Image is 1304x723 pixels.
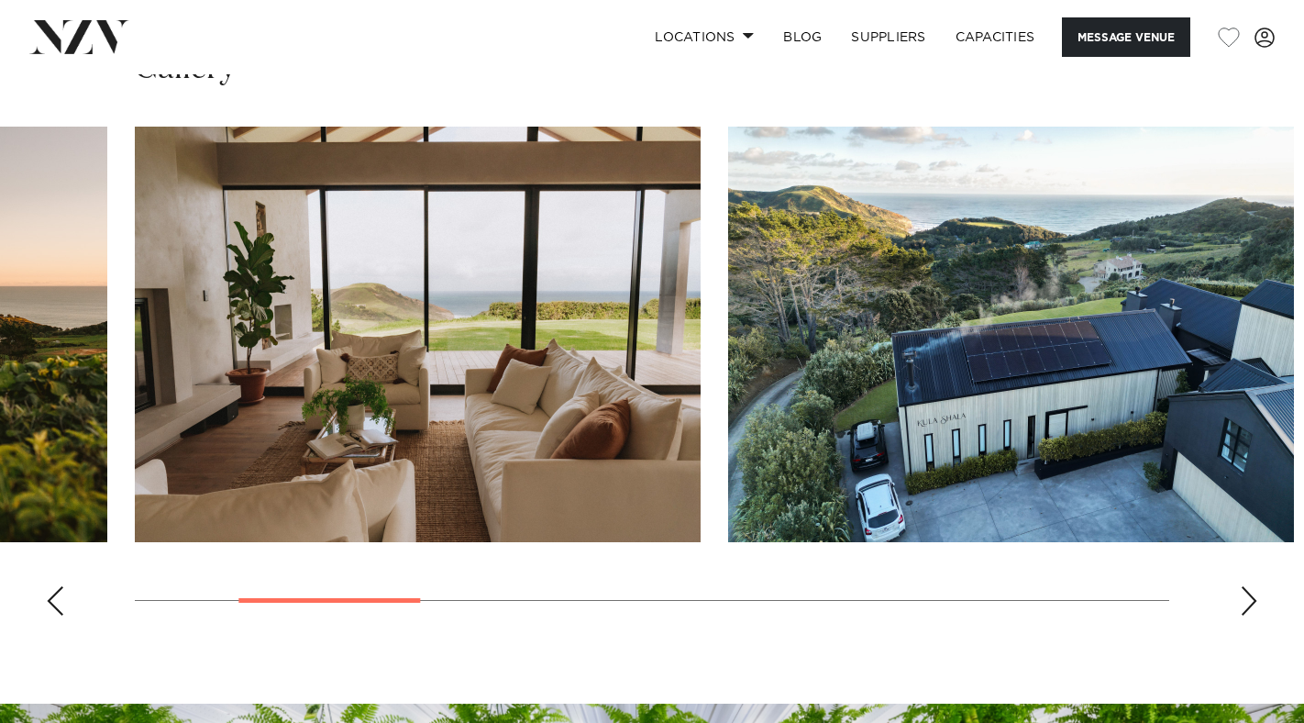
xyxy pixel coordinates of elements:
img: nzv-logo.png [29,20,129,53]
button: Message Venue [1062,17,1190,57]
a: Locations [640,17,768,57]
a: Capacities [941,17,1050,57]
swiper-slide: 2 / 10 [135,127,701,542]
swiper-slide: 3 / 10 [728,127,1294,542]
a: BLOG [768,17,836,57]
a: SUPPLIERS [836,17,940,57]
